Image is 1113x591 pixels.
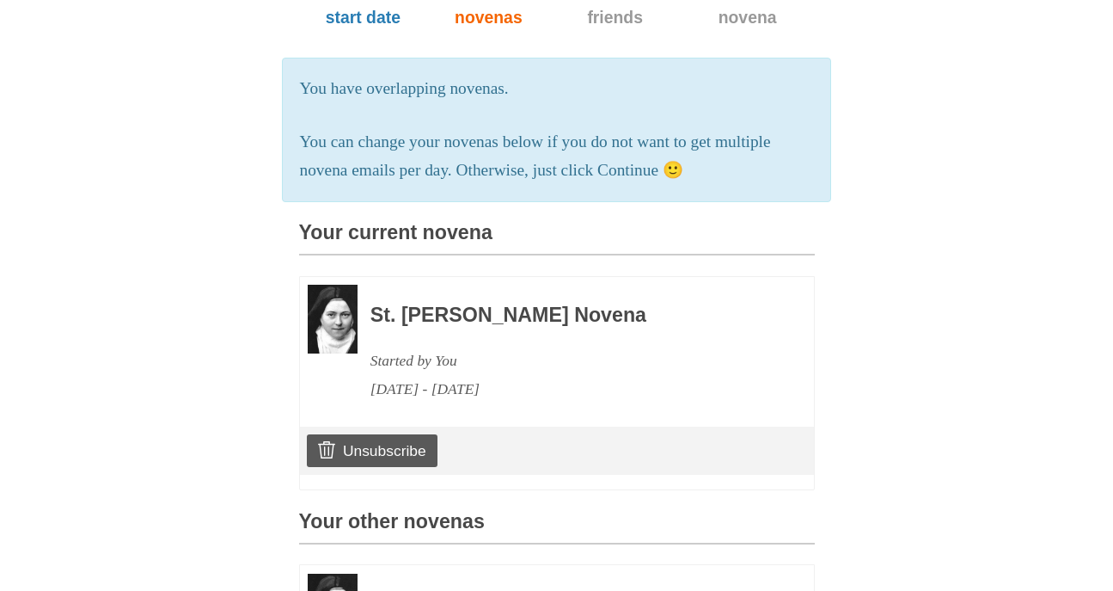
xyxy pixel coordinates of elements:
p: You have overlapping novenas. [300,75,814,103]
img: Novena image [308,285,358,354]
h3: Your current novena [299,222,815,255]
div: Started by You [370,347,767,375]
div: [DATE] - [DATE] [370,375,767,403]
h3: Your other novenas [299,511,815,545]
h3: St. [PERSON_NAME] Novena [370,305,767,327]
p: You can change your novenas below if you do not want to get multiple novena emails per day. Other... [300,128,814,185]
a: Unsubscribe [307,434,437,467]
